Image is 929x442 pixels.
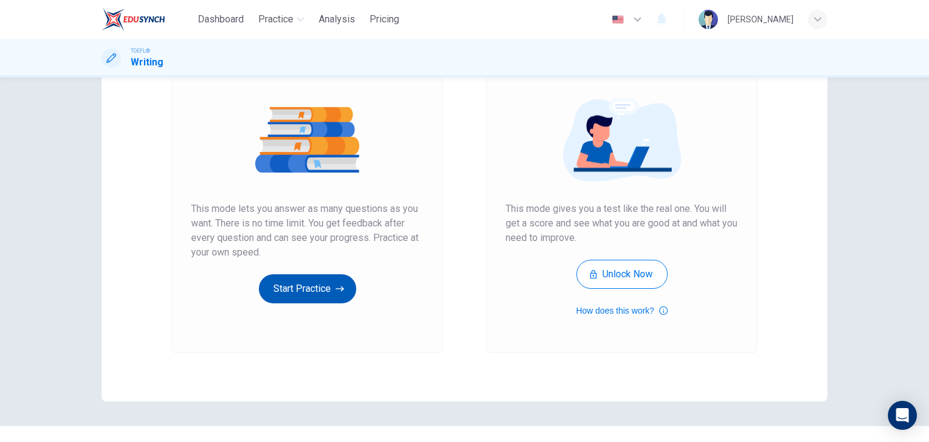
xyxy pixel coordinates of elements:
[253,8,309,30] button: Practice
[131,55,163,70] h1: Writing
[131,47,150,55] span: TOEFL®
[888,401,917,430] div: Open Intercom Messenger
[102,7,193,31] a: EduSynch logo
[193,8,249,30] button: Dashboard
[102,7,165,31] img: EduSynch logo
[576,303,667,318] button: How does this work?
[319,12,355,27] span: Analysis
[198,12,244,27] span: Dashboard
[576,260,668,289] button: Unlock Now
[728,12,794,27] div: [PERSON_NAME]
[506,202,738,245] span: This mode gives you a test like the real one. You will get a score and see what you are good at a...
[191,202,423,260] span: This mode lets you answer as many questions as you want. There is no time limit. You get feedback...
[370,12,399,27] span: Pricing
[610,15,625,24] img: en
[699,10,718,29] img: Profile picture
[365,8,404,30] button: Pricing
[314,8,360,30] button: Analysis
[258,12,293,27] span: Practice
[259,274,356,303] button: Start Practice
